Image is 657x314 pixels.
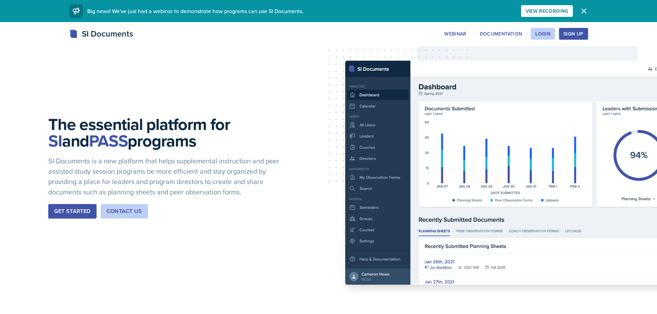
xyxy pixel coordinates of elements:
[87,7,303,15] span: Big news! We've just had a webinar to demonstrate how programs can use SI Documents.
[444,31,466,37] div: Webinar
[480,31,522,37] div: Documentation
[475,28,527,40] button: Documentation
[440,28,471,40] button: Webinar
[69,28,133,40] div: SI Documents
[564,31,583,37] div: Sign Up
[531,28,555,40] button: Login
[521,5,573,17] button: View Recording
[526,8,568,14] div: View Recording
[101,204,148,219] button: Contact Us
[535,31,550,37] div: Login
[559,28,588,40] button: Sign Up
[48,204,96,219] button: Get Started
[107,207,142,215] div: Contact Us
[54,207,90,215] div: Get Started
